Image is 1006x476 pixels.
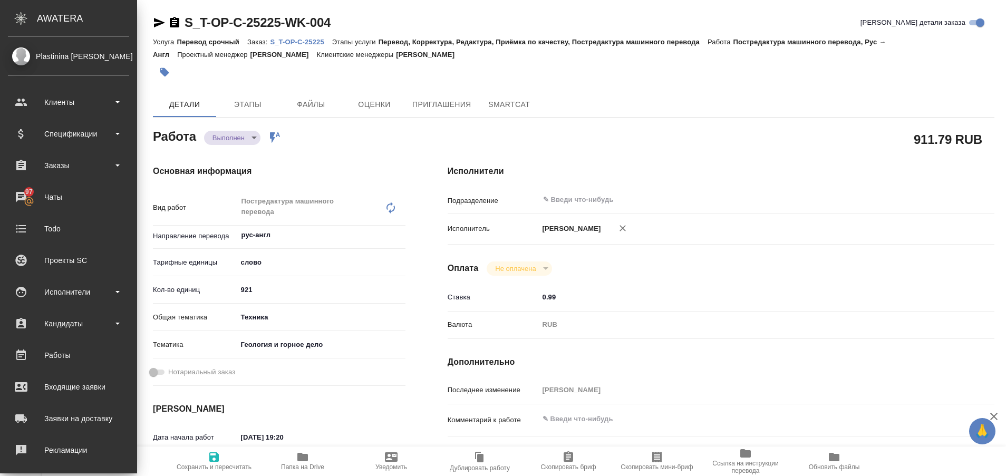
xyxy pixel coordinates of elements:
[8,252,129,268] div: Проекты SC
[969,418,995,444] button: 🙏
[153,432,237,443] p: Дата начала работ
[487,261,552,276] div: Выполнен
[237,430,330,445] input: ✎ Введи что-нибудь
[153,403,405,415] h4: [PERSON_NAME]
[270,37,332,46] a: S_T-OP-C-25225
[3,184,134,210] a: 97Чаты
[349,98,400,111] span: Оценки
[448,415,539,425] p: Комментарий к работе
[153,126,196,145] h2: Работа
[8,347,129,363] div: Работы
[8,379,129,395] div: Входящие заявки
[8,158,129,173] div: Заказы
[539,382,949,397] input: Пустое поле
[400,234,402,236] button: Open
[237,336,405,354] div: Геология и горное дело
[170,446,258,476] button: Сохранить и пересчитать
[153,285,237,295] p: Кол-во единиц
[8,51,129,62] div: Plastinina [PERSON_NAME]
[347,446,436,476] button: Уведомить
[973,420,991,442] span: 🙏
[621,463,693,471] span: Скопировать мини-бриф
[19,187,39,197] span: 97
[250,51,317,59] p: [PERSON_NAME]
[153,165,405,178] h4: Основная информация
[3,405,134,432] a: Заявки на доставку
[332,38,379,46] p: Этапы услуги
[450,464,510,472] span: Дублировать работу
[492,264,539,273] button: Не оплачена
[448,319,539,330] p: Валюта
[914,130,982,148] h2: 911.79 RUB
[860,17,965,28] span: [PERSON_NAME] детали заказа
[286,98,336,111] span: Файлы
[3,342,134,368] a: Работы
[3,216,134,242] a: Todo
[153,257,237,268] p: Тарифные единицы
[524,446,613,476] button: Скопировать бриф
[448,262,479,275] h4: Оплата
[396,51,462,59] p: [PERSON_NAME]
[448,292,539,303] p: Ставка
[611,217,634,240] button: Удалить исполнителя
[708,38,733,46] p: Работа
[8,284,129,300] div: Исполнители
[177,463,252,471] span: Сохранить и пересчитать
[8,189,129,205] div: Чаты
[3,247,134,274] a: Проекты SC
[168,367,235,377] span: Нотариальный заказ
[153,312,237,323] p: Общая тематика
[8,411,129,426] div: Заявки на доставку
[8,126,129,142] div: Спецификации
[270,38,332,46] p: S_T-OP-C-25225
[159,98,210,111] span: Детали
[484,98,535,111] span: SmartCat
[247,38,270,46] p: Заказ:
[153,231,237,241] p: Направление перевода
[375,463,407,471] span: Уведомить
[539,316,949,334] div: RUB
[613,446,701,476] button: Скопировать мини-бриф
[237,308,405,326] div: Техника
[153,16,166,29] button: Скопировать ссылку для ЯМессенджера
[379,38,708,46] p: Перевод, Корректура, Редактура, Приёмка по качеству, Постредактура машинного перевода
[185,15,331,30] a: S_T-OP-C-25225-WK-004
[8,442,129,458] div: Рекламации
[3,437,134,463] a: Рекламации
[448,356,994,368] h4: Дополнительно
[943,199,945,201] button: Open
[448,224,539,234] p: Исполнитель
[153,38,177,46] p: Услуга
[223,98,273,111] span: Этапы
[168,16,181,29] button: Скопировать ссылку
[204,131,260,145] div: Выполнен
[539,289,949,305] input: ✎ Введи что-нибудь
[3,374,134,400] a: Входящие заявки
[281,463,324,471] span: Папка на Drive
[436,446,524,476] button: Дублировать работу
[209,133,248,142] button: Выполнен
[177,51,250,59] p: Проектный менеджер
[412,98,471,111] span: Приглашения
[258,446,347,476] button: Папка на Drive
[448,196,539,206] p: Подразделение
[448,165,994,178] h4: Исполнители
[317,51,396,59] p: Клиентские менеджеры
[809,463,860,471] span: Обновить файлы
[542,193,911,206] input: ✎ Введи что-нибудь
[708,460,783,474] span: Ссылка на инструкции перевода
[177,38,247,46] p: Перевод срочный
[153,202,237,213] p: Вид работ
[790,446,878,476] button: Обновить файлы
[448,385,539,395] p: Последнее изменение
[153,61,176,84] button: Добавить тэг
[540,463,596,471] span: Скопировать бриф
[237,282,405,297] input: ✎ Введи что-нибудь
[8,94,129,110] div: Клиенты
[153,339,237,350] p: Тематика
[8,316,129,332] div: Кандидаты
[539,224,601,234] p: [PERSON_NAME]
[701,446,790,476] button: Ссылка на инструкции перевода
[237,254,405,271] div: слово
[8,221,129,237] div: Todo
